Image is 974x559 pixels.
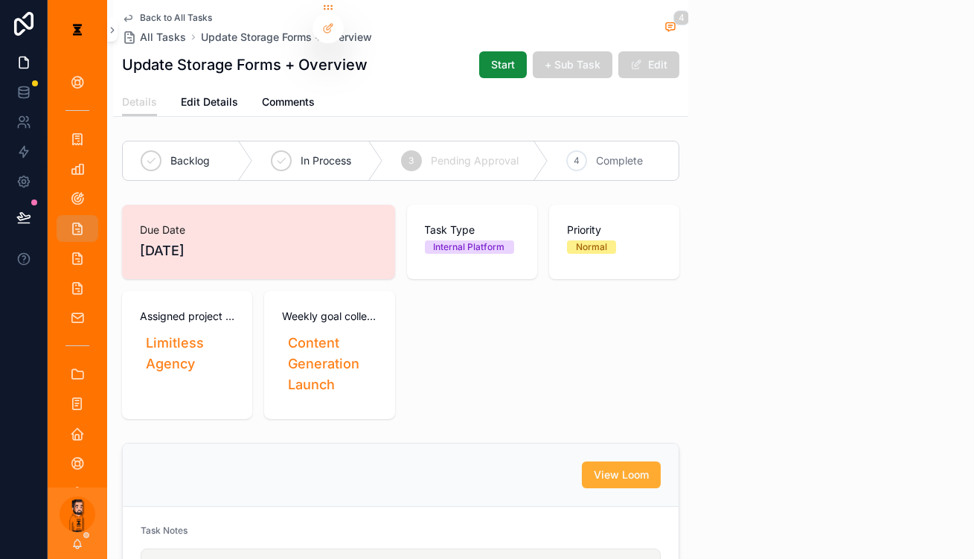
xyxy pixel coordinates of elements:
a: Content Generation Launch [282,330,371,398]
span: Complete [596,153,643,168]
div: Normal [576,240,607,254]
a: Back to All Tasks [122,12,212,24]
img: App logo [65,18,89,42]
span: Limitless Agency [146,333,222,374]
span: Details [122,95,157,109]
span: Assigned project collection [140,309,234,324]
button: + Sub Task [533,51,612,78]
span: Back to All Tasks [140,12,212,24]
span: Priority [567,223,661,237]
button: 4 [661,19,679,37]
span: Backlog [170,153,210,168]
span: Task Type [425,223,519,237]
button: Edit [618,51,679,78]
span: [DATE] [140,240,377,261]
span: View Loom [594,467,649,482]
div: Internal Platform [434,240,505,254]
a: Details [122,89,157,117]
a: Limitless Agency [140,330,228,377]
a: All Tasks [122,30,186,45]
span: Weekly goal collection [282,309,377,324]
h1: Update Storage Forms + Overview [122,54,368,75]
span: Content Generation Launch [288,333,365,395]
span: Due Date [140,223,377,237]
div: scrollable content [48,60,107,488]
a: Update Storage Forms + Overview [201,30,372,45]
button: View Loom [582,461,661,488]
span: 4 [673,10,690,25]
a: Edit Details [181,89,238,118]
span: Edit Details [181,95,238,109]
button: Start [479,51,527,78]
span: In Process [301,153,351,168]
span: All Tasks [140,30,186,45]
span: 3 [409,155,414,167]
span: + Sub Task [545,57,600,72]
span: Pending Approval [431,153,519,168]
span: Comments [262,95,315,109]
a: Comments [262,89,315,118]
span: Start [491,57,515,72]
span: Task Notes [141,525,188,536]
span: 4 [574,155,580,167]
